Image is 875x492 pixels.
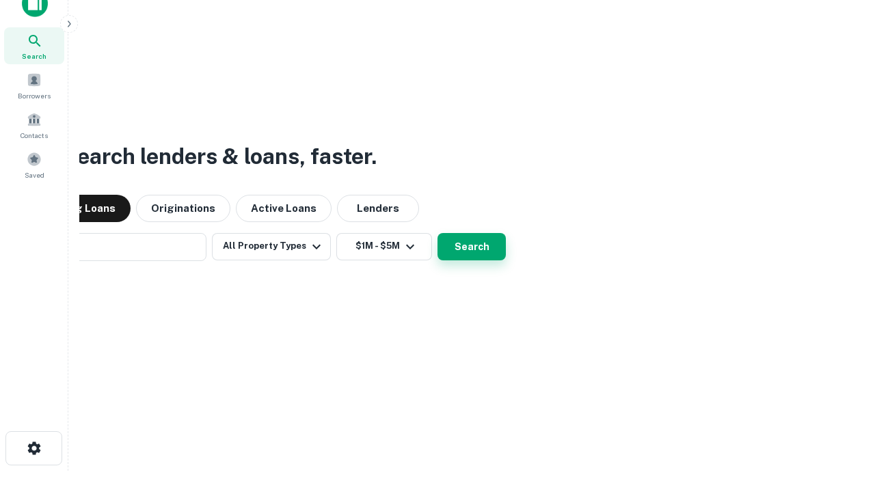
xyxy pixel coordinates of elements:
[437,233,506,260] button: Search
[4,146,64,183] a: Saved
[236,195,332,222] button: Active Loans
[25,169,44,180] span: Saved
[212,233,331,260] button: All Property Types
[4,27,64,64] a: Search
[4,67,64,104] a: Borrowers
[136,195,230,222] button: Originations
[807,383,875,448] iframe: Chat Widget
[18,90,51,101] span: Borrowers
[62,140,377,173] h3: Search lenders & loans, faster.
[21,130,48,141] span: Contacts
[22,51,46,61] span: Search
[4,107,64,143] a: Contacts
[336,233,432,260] button: $1M - $5M
[337,195,419,222] button: Lenders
